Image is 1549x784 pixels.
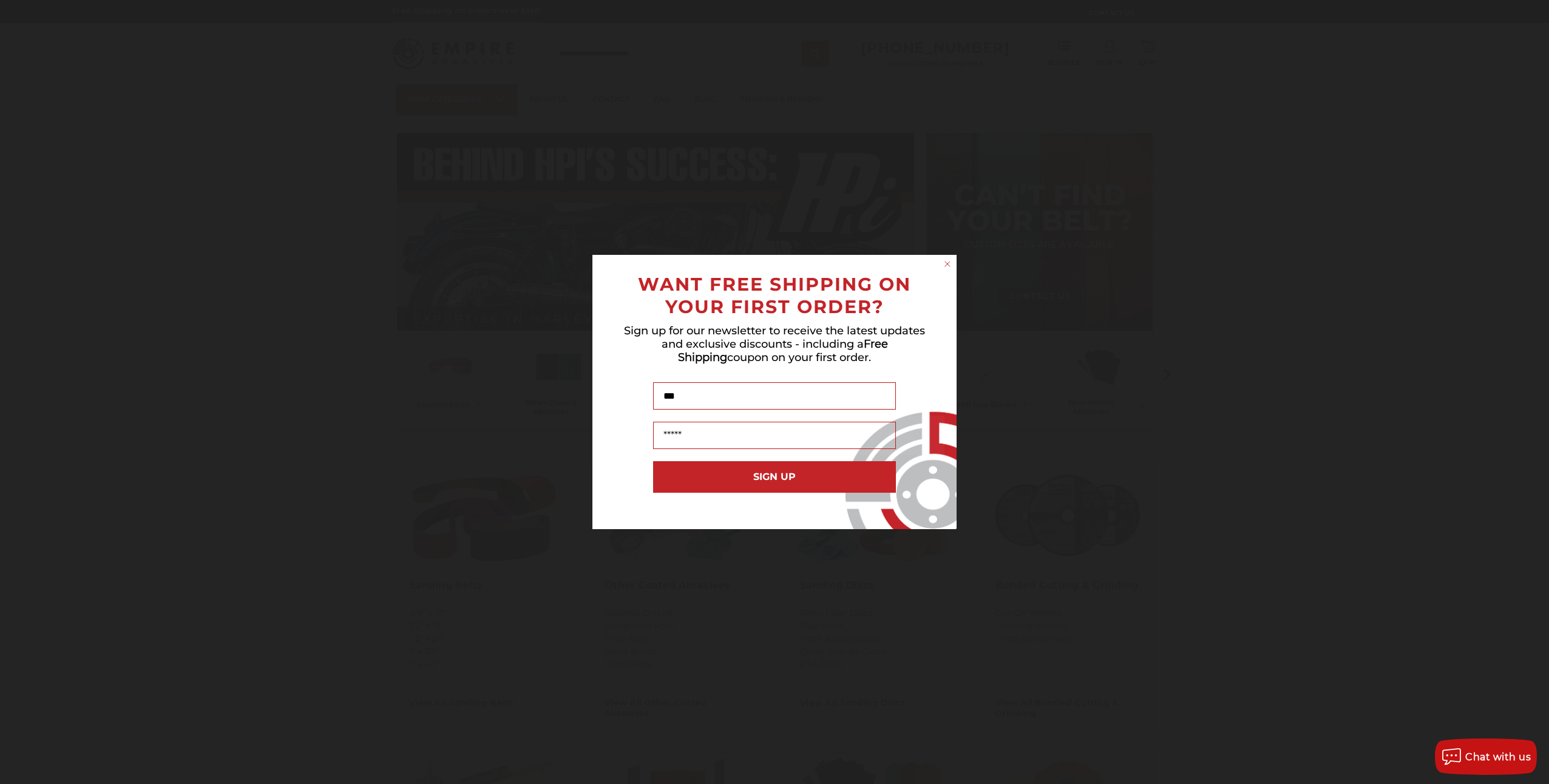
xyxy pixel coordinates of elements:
span: Chat with us [1465,751,1531,763]
span: Sign up for our newsletter to receive the latest updates and exclusive discounts - including a co... [624,324,925,364]
input: Email [653,422,896,449]
button: Close dialog [941,258,954,270]
button: SIGN UP [653,461,896,493]
span: WANT FREE SHIPPING ON YOUR FIRST ORDER? [638,273,911,318]
button: Chat with us [1435,738,1537,775]
span: Free Shipping [678,337,888,364]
